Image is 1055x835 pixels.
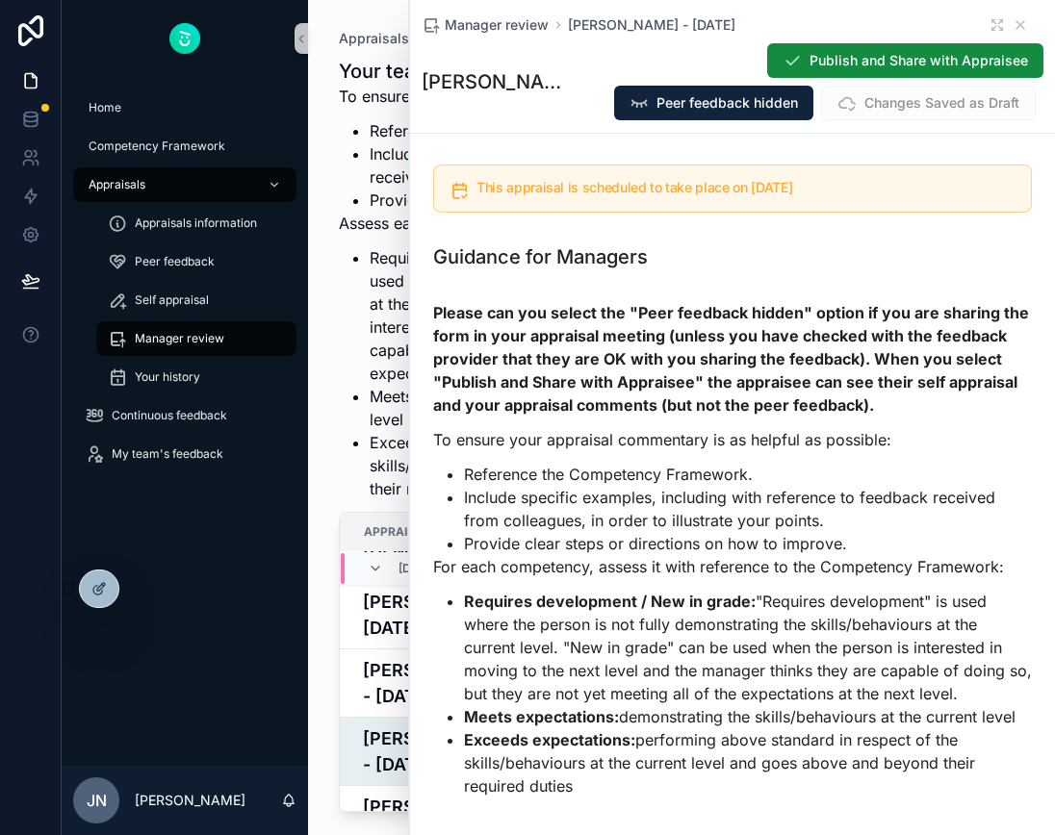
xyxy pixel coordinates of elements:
a: [PERSON_NAME] - [DATE] [568,15,735,35]
li: Provide clear steps or directions on how to improve. [370,189,880,212]
li: "Requires development" is used where the person is not fully demonstrating the skills/behaviours ... [464,590,1032,705]
h1: [PERSON_NAME] - [DATE] [422,68,574,95]
span: Manager review [135,331,224,346]
button: Publish and Share with Appraisee [767,43,1043,78]
li: performing above standard in respect of the skills/behaviours at the current level and goes above... [464,728,1032,797]
li: Meets expectations: demonstrating the skills/behaviours at the current level [370,385,880,431]
li: Include specific examples, including with reference to feedback received from colleagues, in orde... [464,486,1032,532]
strong: Requires development / New in grade: [464,592,756,611]
span: JN [87,789,107,812]
h5: This appraisal is scheduled to take place on 05/09/2025 [476,181,1016,194]
a: [PERSON_NAME] - [DATE] [363,725,525,777]
span: [DATE] [399,561,437,576]
a: Home [73,90,296,125]
p: For each competency, assess it with reference to the Competency Framework: [433,555,1032,578]
span: Appraisals information [135,215,257,231]
span: Peer feedback [135,254,215,269]
li: Exceeds expectations: performing above standard in respect of the skills/behaviours at the curren... [370,431,880,500]
button: Peer feedback hidden [614,86,813,120]
li: Requires development / New in grade: "Requires development" is used where the person is not fully... [370,246,880,385]
a: Manager review [422,15,549,35]
a: Competency Framework [73,129,296,164]
a: [DEMOGRAPHIC_DATA][PERSON_NAME] - [DATE] [363,537,525,641]
span: Your history [135,369,200,385]
a: Appraisals information [96,206,296,240]
span: Appraisal [364,524,430,540]
span: Competency Framework [89,139,225,154]
li: Provide clear steps or directions on how to improve. [464,532,1032,555]
div: scrollable content [62,77,308,496]
li: Reference the Competency Framework. [464,463,1032,486]
h1: Your team's appraisals [339,58,880,85]
strong: Meets expectations: [464,707,619,726]
p: [PERSON_NAME] [135,791,245,810]
a: Self appraisal [96,283,296,317]
p: To ensure your appraisal commentary is as helpful as possible: [339,85,880,108]
strong: Exceeds expectations: [464,730,635,749]
span: Home [89,100,121,115]
span: My team's feedback [112,446,223,462]
li: Include specific examples, including with reference to feedback received from colleagues, to illu... [370,142,880,189]
a: Continuous feedback [73,398,296,433]
li: Reference the competency matrix. [370,119,880,142]
a: [PERSON_NAME] - [DATE] [363,657,525,709]
li: demonstrating the skills/behaviours at the current level [464,705,1032,728]
p: To ensure your appraisal commentary is as helpful as possible: [433,428,1032,451]
span: Peer feedback hidden [656,93,798,113]
span: Publish and Share with Appraisee [810,51,1028,70]
a: My team's feedback [73,437,296,471]
img: App logo [169,23,200,54]
span: Manager review [445,15,549,35]
h1: Guidance for Managers [433,243,648,270]
span: Appraisals [89,177,145,192]
a: Appraisals [73,167,296,202]
a: Appraisals [339,29,409,48]
a: Manager review [96,321,296,356]
strong: Please can you select the "Peer feedback hidden" option if you are sharing the form in your appra... [433,303,1029,415]
a: Your history [96,360,296,394]
span: Continuous feedback [112,408,227,423]
a: Peer feedback [96,244,296,279]
p: Assess each competency with reference to the competency matrix: [339,212,880,235]
span: Self appraisal [135,292,209,308]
